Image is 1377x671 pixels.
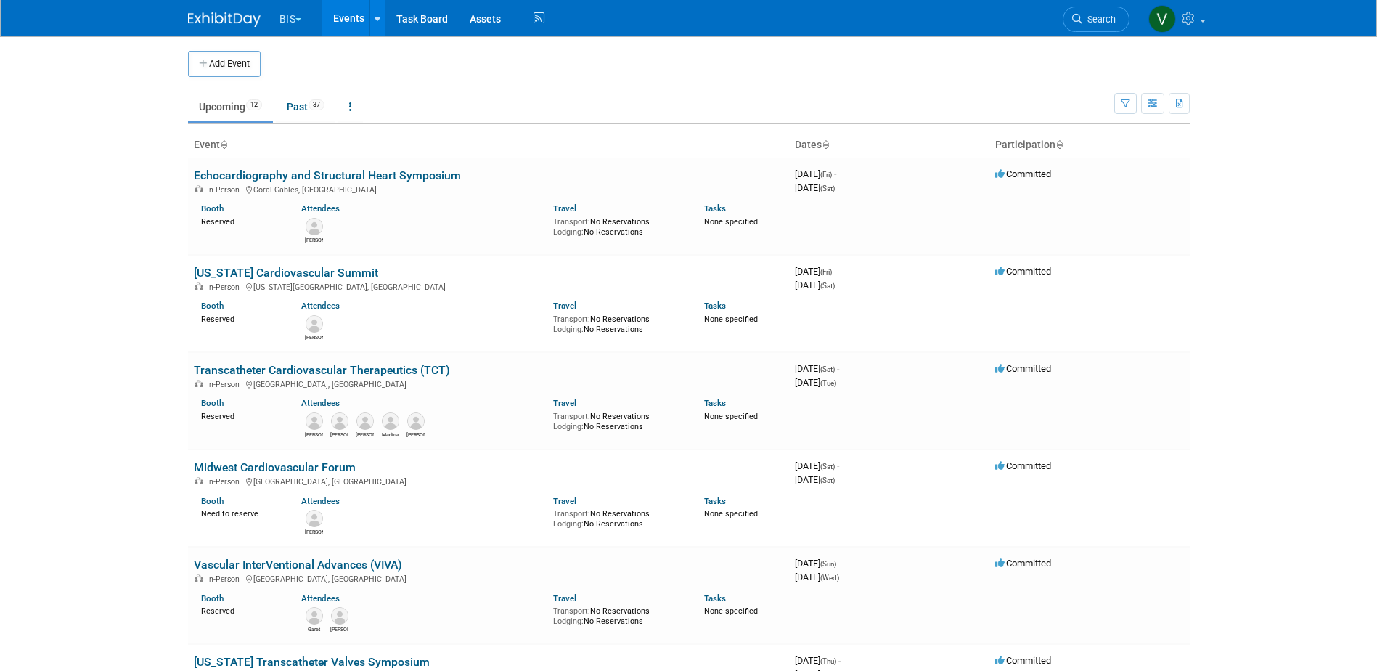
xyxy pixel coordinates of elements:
[995,168,1051,179] span: Committed
[795,460,839,471] span: [DATE]
[553,214,682,237] div: No Reservations No Reservations
[305,527,323,536] div: Kim Herring
[834,168,836,179] span: -
[820,268,832,276] span: (Fri)
[356,412,374,430] img: Kevin O'Neill
[704,509,758,518] span: None specified
[301,593,340,603] a: Attendees
[195,477,203,484] img: In-Person Event
[795,266,836,277] span: [DATE]
[704,496,726,506] a: Tasks
[194,266,378,280] a: [US_STATE] Cardiovascular Summit
[820,476,835,484] span: (Sat)
[795,474,835,485] span: [DATE]
[356,430,374,439] div: Kevin O'Neill
[306,315,323,333] img: Kim Herring
[1063,7,1129,32] a: Search
[201,593,224,603] a: Booth
[188,12,261,27] img: ExhibitDay
[553,506,682,529] div: No Reservations No Reservations
[201,603,280,617] div: Reserved
[820,657,836,665] span: (Thu)
[306,510,323,527] img: Kim Herring
[207,574,244,584] span: In-Person
[194,378,783,389] div: [GEOGRAPHIC_DATA], [GEOGRAPHIC_DATA]
[194,655,430,669] a: [US_STATE] Transcatheter Valves Symposium
[553,203,576,213] a: Travel
[834,266,836,277] span: -
[553,398,576,408] a: Travel
[838,558,841,569] span: -
[995,558,1051,569] span: Committed
[207,185,244,195] span: In-Person
[194,460,356,474] a: Midwest Cardiovascular Forum
[553,496,576,506] a: Travel
[704,606,758,616] span: None specified
[188,51,261,77] button: Add Event
[995,266,1051,277] span: Committed
[305,333,323,341] div: Kim Herring
[820,379,836,387] span: (Tue)
[220,139,227,150] a: Sort by Event Name
[553,325,584,334] span: Lodging:
[795,363,839,374] span: [DATE]
[276,93,335,121] a: Past37
[330,625,348,633] div: Kevin O'Neill
[305,430,323,439] div: Joe Alfaro
[195,282,203,290] img: In-Person Event
[995,460,1051,471] span: Committed
[194,168,461,182] a: Echocardiography and Structural Heart Symposium
[306,607,323,625] img: Garet Flake
[194,363,450,377] a: Transcatheter Cardiovascular Therapeutics (TCT)
[704,301,726,311] a: Tasks
[704,593,726,603] a: Tasks
[795,182,835,193] span: [DATE]
[195,574,203,582] img: In-Person Event
[553,217,590,227] span: Transport:
[194,572,783,584] div: [GEOGRAPHIC_DATA], [GEOGRAPHIC_DATA]
[194,558,402,572] a: Vascular InterVentional Advances (VIVA)
[305,235,323,244] div: Rob Rupel
[201,496,224,506] a: Booth
[201,409,280,422] div: Reserved
[246,99,262,110] span: 12
[820,574,839,582] span: (Wed)
[553,519,584,529] span: Lodging:
[201,301,224,311] a: Booth
[305,625,323,633] div: Garet Flake
[195,185,203,192] img: In-Person Event
[188,93,273,121] a: Upcoming12
[704,412,758,421] span: None specified
[704,203,726,213] a: Tasks
[1082,14,1116,25] span: Search
[704,217,758,227] span: None specified
[306,218,323,235] img: Rob Rupel
[795,558,841,569] span: [DATE]
[382,412,399,430] img: Madina Eason
[822,139,829,150] a: Sort by Start Date
[407,412,425,430] img: Dave Mittl
[553,301,576,311] a: Travel
[301,203,340,213] a: Attendees
[795,655,841,666] span: [DATE]
[553,409,682,431] div: No Reservations No Reservations
[553,603,682,626] div: No Reservations No Reservations
[820,365,835,373] span: (Sat)
[1148,5,1176,33] img: Valerie Shively
[795,377,836,388] span: [DATE]
[331,412,348,430] img: Melanie Maese
[201,506,280,519] div: Need to reserve
[201,214,280,227] div: Reserved
[704,314,758,324] span: None specified
[995,655,1051,666] span: Committed
[995,363,1051,374] span: Committed
[306,412,323,430] img: Joe Alfaro
[795,572,839,582] span: [DATE]
[553,314,590,324] span: Transport:
[301,398,340,408] a: Attendees
[795,168,836,179] span: [DATE]
[406,430,425,439] div: Dave Mittl
[820,282,835,290] span: (Sat)
[207,282,244,292] span: In-Person
[194,183,783,195] div: Coral Gables, [GEOGRAPHIC_DATA]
